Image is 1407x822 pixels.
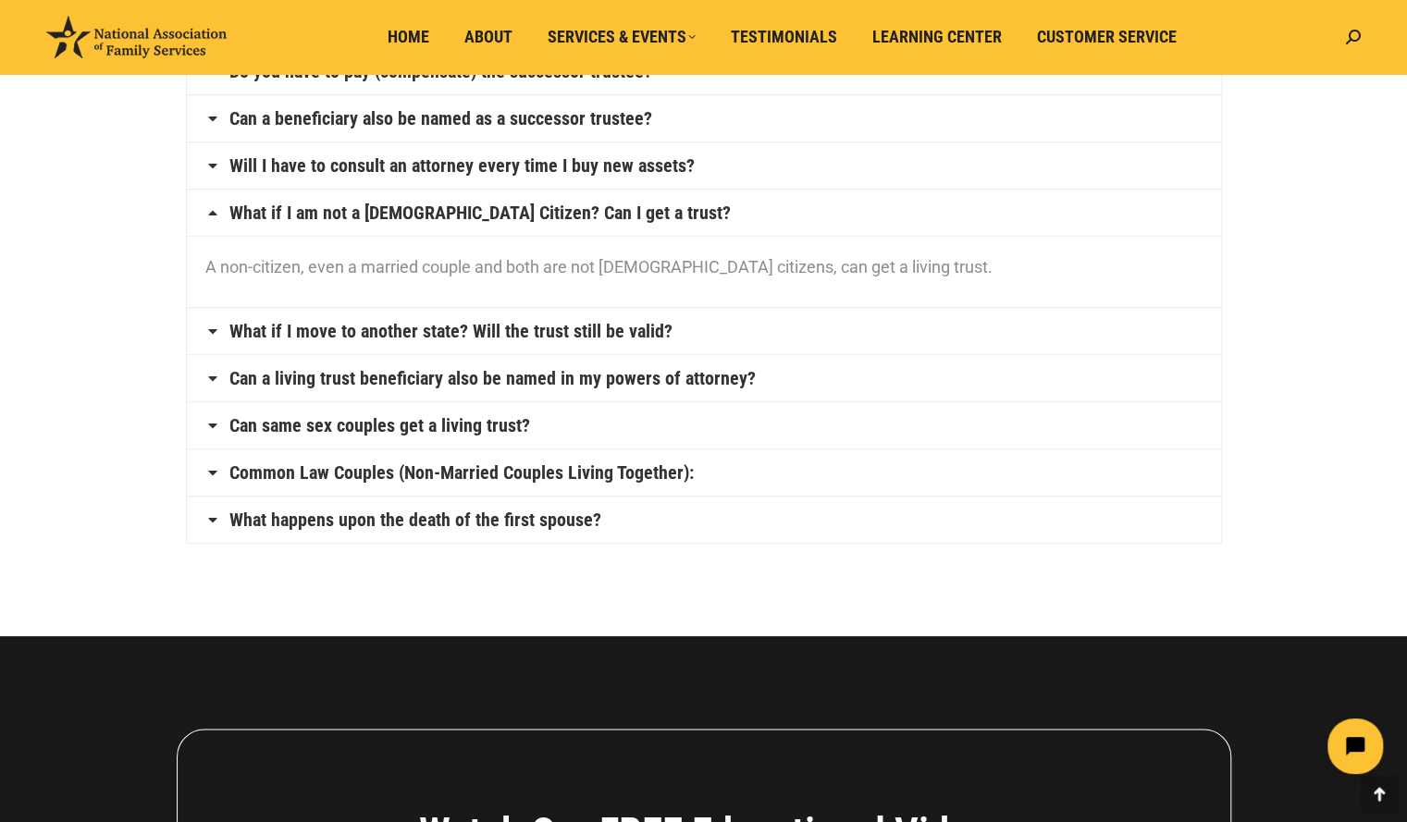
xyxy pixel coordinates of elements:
[229,62,652,80] a: Do you have to pay (compensate) the successor trustee?
[1080,703,1399,790] iframe: Tidio Chat
[205,251,1203,284] p: A non-citizen, even a married couple and both are not [DEMOGRAPHIC_DATA] citizens, can get a livi...
[375,19,442,55] a: Home
[859,19,1015,55] a: Learning Center
[229,463,694,482] a: Common Law Couples (Non-Married Couples Living Together):
[1024,19,1190,55] a: Customer Service
[388,27,429,47] span: Home
[229,416,530,435] a: Can same sex couples get a living trust?
[731,27,837,47] span: Testimonials
[229,109,652,128] a: Can a beneficiary also be named as a successor trustee?
[229,203,731,222] a: What if I am not a [DEMOGRAPHIC_DATA] Citizen? Can I get a trust?
[872,27,1002,47] span: Learning Center
[229,322,673,340] a: What if I move to another state? Will the trust still be valid?
[229,156,695,175] a: Will I have to consult an attorney every time I buy new assets?
[548,27,696,47] span: Services & Events
[1037,27,1177,47] span: Customer Service
[229,510,601,529] a: What happens upon the death of the first spouse?
[451,19,525,55] a: About
[464,27,512,47] span: About
[229,369,756,387] a: Can a living trust beneficiary also be named in my powers of attorney?
[46,16,227,58] img: National Association of Family Services
[718,19,850,55] a: Testimonials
